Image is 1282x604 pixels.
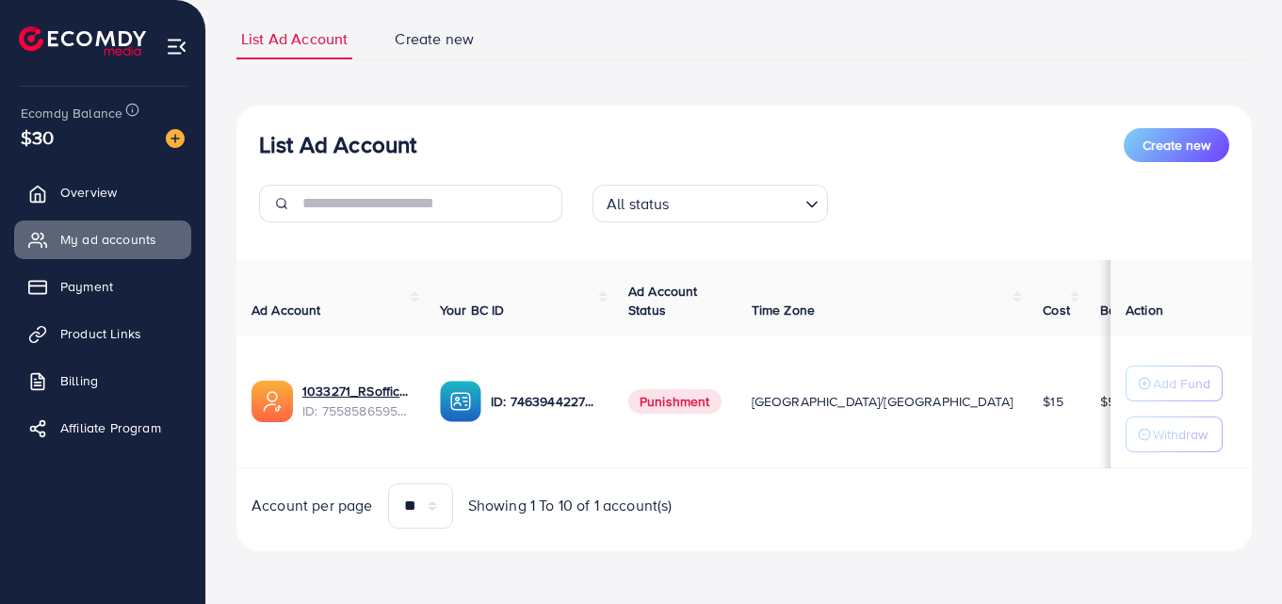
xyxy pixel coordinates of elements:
img: image [166,129,185,148]
a: Payment [14,268,191,305]
a: Affiliate Program [14,409,191,447]
span: Product Links [60,324,141,343]
span: Ad Account [252,301,321,319]
div: Search for option [592,185,828,222]
span: Showing 1 To 10 of 1 account(s) [468,495,673,516]
span: Payment [60,277,113,296]
iframe: Chat [1202,519,1268,590]
img: menu [166,36,187,57]
a: 1033271_RSofficial_1759870626412 [302,382,410,400]
span: Account per page [252,495,373,516]
span: Your BC ID [440,301,505,319]
span: All status [603,190,673,218]
span: Action [1126,301,1163,319]
button: Add Fund [1126,366,1223,401]
a: Overview [14,173,191,211]
span: ID: 7558586595966500881 [302,401,410,420]
a: Product Links [14,315,191,352]
span: Cost [1043,301,1070,319]
span: [GEOGRAPHIC_DATA]/[GEOGRAPHIC_DATA] [752,392,1014,411]
span: Punishment [628,389,722,414]
span: Ad Account Status [628,282,698,319]
input: Search for option [675,187,798,218]
button: Create new [1124,128,1229,162]
span: My ad accounts [60,230,156,249]
img: ic-ads-acc.e4c84228.svg [252,381,293,422]
p: Withdraw [1153,423,1208,446]
a: My ad accounts [14,220,191,258]
p: Add Fund [1153,372,1210,395]
span: Affiliate Program [60,418,161,437]
span: $30 [21,123,54,151]
span: Overview [60,183,117,202]
span: Create new [395,28,474,50]
div: <span class='underline'>1033271_RSofficial_1759870626412</span></br>7558586595966500881 [302,382,410,420]
span: Time Zone [752,301,815,319]
button: Withdraw [1126,416,1223,452]
img: logo [19,26,146,56]
span: Create new [1143,136,1210,155]
span: Billing [60,371,98,390]
span: $15 [1043,392,1063,411]
p: ID: 7463944227299622929 [491,390,598,413]
h3: List Ad Account [259,131,416,158]
a: Billing [14,362,191,400]
span: Ecomdy Balance [21,104,122,122]
span: List Ad Account [241,28,348,50]
img: ic-ba-acc.ded83a64.svg [440,381,481,422]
